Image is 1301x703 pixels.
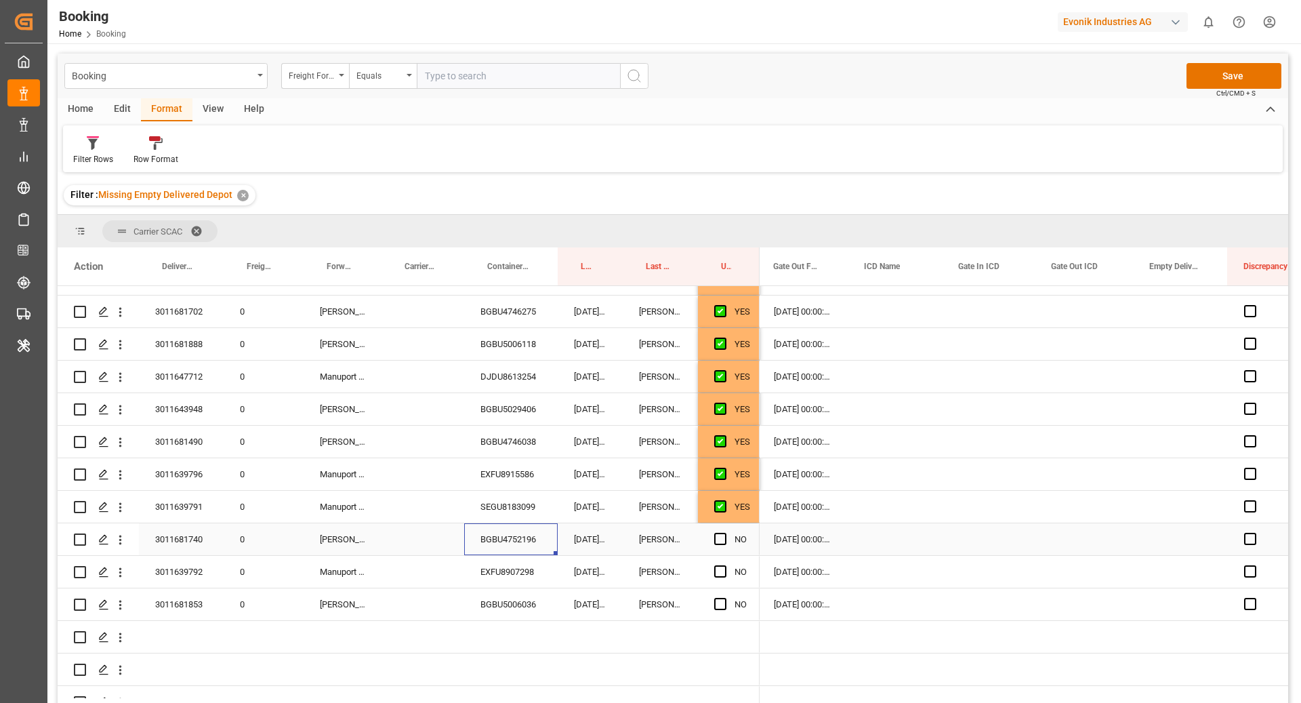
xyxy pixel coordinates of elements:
div: BGBU4752196 [464,523,558,555]
span: Gate Out Full Terminal [773,262,819,271]
div: [DATE] 09:30:05 [558,296,623,327]
div: Equals [356,66,402,82]
div: Press SPACE to select this row. [58,556,760,588]
button: open menu [281,63,349,89]
div: [PERSON_NAME] [623,556,698,588]
div: BGBU4746038 [464,426,558,458]
span: Gate In ICD [958,262,999,271]
div: [DATE] 09:30:05 [558,458,623,490]
div: Booking [59,6,126,26]
div: 3011639791 [139,491,224,523]
div: 0 [224,328,304,360]
button: open menu [349,63,417,89]
div: Edit [104,98,141,121]
div: [DATE] 00:00:00 [758,426,848,458]
div: [PERSON_NAME] [623,588,698,620]
div: YES [735,296,750,327]
div: 0 [224,296,304,327]
div: [DATE] 09:30:05 [558,556,623,588]
span: Empty Delivered Depot [1149,262,1199,271]
div: 3011681490 [139,426,224,458]
span: Forwarder Name [327,262,353,271]
div: [PERSON_NAME] (TC Operator) [304,296,381,327]
div: 3011681702 [139,296,224,327]
div: Manuport Logistics Netherlands BV [304,458,381,490]
div: YES [735,394,750,425]
button: Evonik Industries AG [1058,9,1193,35]
div: Press SPACE to select this row. [58,426,760,458]
div: 0 [224,458,304,490]
div: View [192,98,234,121]
div: Action [74,260,103,273]
div: Manuport Logistics Netherlands BV [304,491,381,523]
div: Press SPACE to select this row. [58,491,760,523]
div: Filter Rows [73,153,113,165]
div: YES [735,459,750,490]
div: 3011643948 [139,393,224,425]
div: Manuport Logistics Netherlands BV [304,556,381,588]
button: Save [1186,63,1281,89]
div: Evonik Industries AG [1058,12,1188,32]
div: Home [58,98,104,121]
div: [DATE] 00:00:00 [758,393,848,425]
div: YES [735,426,750,458]
div: [DATE] 09:30:05 [558,491,623,523]
div: 3011681853 [139,588,224,620]
div: [PERSON_NAME] (TC Operator) [304,328,381,360]
div: Format [141,98,192,121]
span: Freight Forwarder's Reference No. [247,262,275,271]
div: NO [735,524,747,555]
div: 3011639792 [139,556,224,588]
div: BGBU5006118 [464,328,558,360]
div: [DATE] 00:00:00 [758,523,848,555]
div: 3011681888 [139,328,224,360]
div: [PERSON_NAME] [623,491,698,523]
div: 0 [224,426,304,458]
div: [DATE] 00:00:00 [758,458,848,490]
div: YES [735,491,750,523]
div: Press SPACE to select this row. [58,296,760,328]
input: Type to search [417,63,620,89]
span: Missing Empty Delivered Depot [98,189,232,200]
div: [DATE] 00:00:00 [758,361,848,393]
div: Press SPACE to select this row. [58,523,760,556]
div: [DATE] 09:30:05 [558,426,623,458]
div: 3011647712 [139,361,224,393]
span: ICD Name [864,262,900,271]
div: NO [735,557,747,588]
span: Gate Out ICD [1051,262,1098,271]
div: Manuport Logistics Netherlands BV [304,361,381,393]
span: Delivery No. [162,262,195,271]
div: [PERSON_NAME] [623,296,698,327]
div: 0 [224,523,304,555]
div: [PERSON_NAME] [623,361,698,393]
div: [DATE] 00:00:00 [758,491,848,523]
div: [PERSON_NAME] (TC Operator) [304,523,381,555]
div: Press SPACE to select this row. [58,588,760,621]
span: Ctrl/CMD + S [1216,88,1256,98]
div: Booking [72,66,253,83]
div: [PERSON_NAME] [623,393,698,425]
div: 0 [224,588,304,620]
div: SEGU8183099 [464,491,558,523]
div: [PERSON_NAME] (TC Operator) [304,588,381,620]
div: 0 [224,556,304,588]
div: [DATE] 00:00:00 [758,296,848,327]
div: BGBU5029406 [464,393,558,425]
div: DJDU8613254 [464,361,558,393]
button: Help Center [1224,7,1254,37]
div: EXFU8915586 [464,458,558,490]
div: Freight Forwarder's Reference No. [289,66,335,82]
span: Container No. [487,262,529,271]
div: YES [735,361,750,393]
div: [DATE] 00:00:00 [758,556,848,588]
div: [DATE] 09:30:05 [558,588,623,620]
span: Last Opened Date [581,262,594,271]
div: EXFU8907298 [464,556,558,588]
span: Last Opened By [646,262,669,271]
div: [DATE] 09:30:05 [558,361,623,393]
div: 0 [224,361,304,393]
div: YES [735,329,750,360]
div: 0 [224,393,304,425]
div: [DATE] 09:30:05 [558,393,623,425]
